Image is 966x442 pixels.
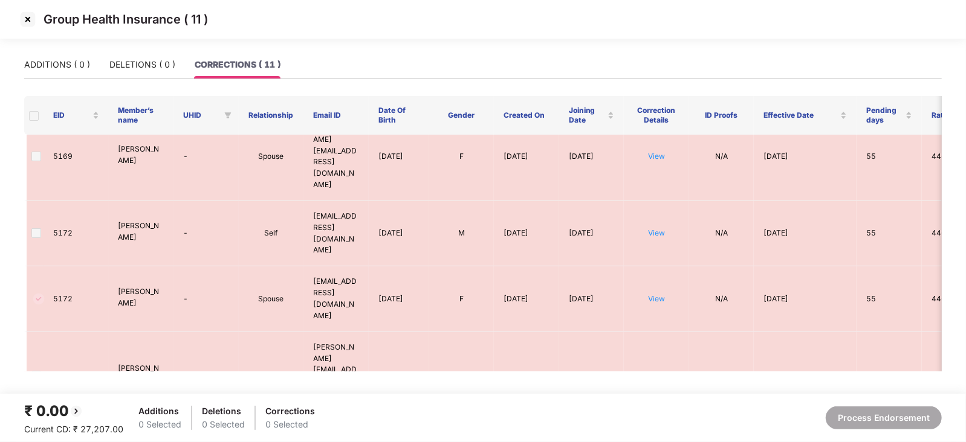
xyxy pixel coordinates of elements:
[109,58,175,71] div: DELETIONS ( 0 )
[494,201,559,266] td: [DATE]
[239,96,304,135] th: Relationship
[559,332,624,420] td: [DATE]
[239,201,304,266] td: Self
[866,106,903,125] span: Pending days
[44,201,109,266] td: 5172
[754,266,857,331] td: [DATE]
[18,10,37,29] img: svg+xml;base64,PHN2ZyBpZD0iQ3Jvc3MtMzJ4MzIiIHhtbG5zPSJodHRwOi8vd3d3LnczLm9yZy8yMDAwL3N2ZyIgd2lkdG...
[118,363,164,386] p: [PERSON_NAME]
[429,266,494,331] td: F
[118,144,164,167] p: [PERSON_NAME]
[689,113,754,201] td: N/A
[303,332,369,420] td: [PERSON_NAME][EMAIL_ADDRESS][DOMAIN_NAME]
[857,201,922,266] td: 55
[303,96,369,135] th: Email ID
[857,113,922,201] td: 55
[648,152,665,161] a: View
[689,266,754,331] td: N/A
[24,58,90,71] div: ADDITIONS ( 0 )
[648,294,665,303] a: View
[494,96,559,135] th: Created On
[857,96,922,135] th: Pending days
[183,110,219,120] span: UHID
[689,332,754,420] td: N/A
[303,201,369,266] td: [EMAIL_ADDRESS][DOMAIN_NAME]
[369,201,429,266] td: [DATE]
[624,96,689,135] th: Correction Details
[857,332,922,420] td: 55
[559,113,624,201] td: [DATE]
[429,96,494,135] th: Gender
[173,332,239,420] td: -
[754,113,857,201] td: [DATE]
[24,400,123,423] div: ₹ 0.00
[118,286,164,309] p: [PERSON_NAME]
[69,404,83,418] img: svg+xml;base64,PHN2ZyBpZD0iQmFjay0yMHgyMCIgeG1sbnM9Imh0dHA6Ly93d3cudzMub3JnLzIwMDAvc3ZnIiB3aWR0aD...
[826,406,942,429] button: Process Endorsement
[648,371,665,380] a: View
[239,266,304,331] td: Spouse
[239,332,304,420] td: Self
[369,266,429,331] td: [DATE]
[754,332,857,420] td: [DATE]
[24,424,123,434] span: Current CD: ₹ 27,207.00
[44,332,109,420] td: 5206
[569,106,606,125] span: Joining Date
[559,266,624,331] td: [DATE]
[138,418,181,431] div: 0 Selected
[44,96,109,135] th: EID
[429,113,494,201] td: F
[303,266,369,331] td: [EMAIL_ADDRESS][DOMAIN_NAME]
[44,266,109,331] td: 5172
[173,113,239,201] td: -
[369,113,429,201] td: [DATE]
[195,58,280,71] div: CORRECTIONS ( 11 )
[754,201,857,266] td: [DATE]
[494,332,559,420] td: [DATE]
[689,201,754,266] td: N/A
[202,405,245,418] div: Deletions
[559,96,624,135] th: Joining Date
[369,96,429,135] th: Date Of Birth
[44,113,109,201] td: 5169
[857,266,922,331] td: 55
[429,332,494,420] td: M
[648,228,665,237] a: View
[494,113,559,201] td: [DATE]
[369,332,429,420] td: [DATE]
[689,96,754,135] th: ID Proofs
[173,266,239,331] td: -
[763,110,838,120] span: Effective Date
[138,405,181,418] div: Additions
[53,110,90,120] span: EID
[265,418,315,431] div: 0 Selected
[303,113,369,201] td: [PERSON_NAME][EMAIL_ADDRESS][DOMAIN_NAME]
[173,201,239,266] td: -
[265,405,315,418] div: Corrections
[31,292,46,306] img: svg+xml;base64,PHN2ZyBpZD0iVGljay0zMngzMiIgeG1sbnM9Imh0dHA6Ly93d3cudzMub3JnLzIwMDAvc3ZnIiB3aWR0aD...
[754,96,857,135] th: Effective Date
[202,418,245,431] div: 0 Selected
[224,112,232,119] span: filter
[494,266,559,331] td: [DATE]
[429,201,494,266] td: M
[109,96,174,135] th: Member’s name
[44,12,208,27] p: Group Health Insurance ( 11 )
[559,201,624,266] td: [DATE]
[118,220,164,243] p: [PERSON_NAME]
[222,108,234,123] span: filter
[239,113,304,201] td: Spouse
